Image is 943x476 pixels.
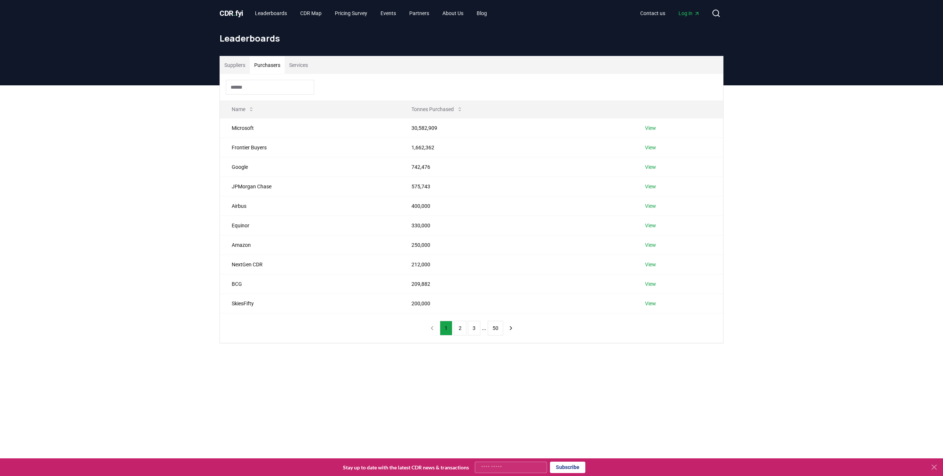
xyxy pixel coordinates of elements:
a: CDR.fyi [220,8,243,18]
td: 575,743 [400,177,634,196]
a: View [645,183,656,190]
a: Events [375,7,402,20]
a: Contact us [634,7,671,20]
nav: Main [634,7,706,20]
td: SkiesFifty [220,294,400,313]
button: Purchasers [250,56,285,74]
a: View [645,163,656,171]
a: View [645,144,656,151]
td: 209,882 [400,274,634,294]
a: Pricing Survey [329,7,373,20]
a: Partners [403,7,435,20]
button: 2 [454,321,466,335]
a: About Us [437,7,469,20]
td: BCG [220,274,400,294]
td: JPMorgan Chase [220,177,400,196]
a: CDR Map [294,7,327,20]
button: Name [226,102,260,117]
td: Microsoft [220,118,400,138]
td: 742,476 [400,157,634,177]
a: View [645,124,656,132]
button: Services [285,56,312,74]
li: ... [482,324,486,333]
td: 1,662,362 [400,138,634,157]
a: View [645,241,656,249]
td: Airbus [220,196,400,216]
td: 200,000 [400,294,634,313]
a: Log in [673,7,706,20]
button: 1 [440,321,452,335]
span: . [234,9,236,18]
a: View [645,261,656,268]
button: next page [505,321,517,335]
a: View [645,202,656,210]
td: Equinor [220,216,400,235]
button: Tonnes Purchased [406,102,469,117]
a: Leaderboards [249,7,293,20]
td: Amazon [220,235,400,255]
span: CDR fyi [220,9,243,18]
td: 30,582,909 [400,118,634,138]
td: Frontier Buyers [220,138,400,157]
button: Suppliers [220,56,250,74]
span: Log in [679,10,700,17]
td: NextGen CDR [220,255,400,274]
a: Blog [471,7,493,20]
td: Google [220,157,400,177]
td: 250,000 [400,235,634,255]
td: 212,000 [400,255,634,274]
td: 400,000 [400,196,634,216]
a: View [645,300,656,307]
td: 330,000 [400,216,634,235]
nav: Main [249,7,493,20]
h1: Leaderboards [220,32,723,44]
a: View [645,280,656,288]
a: View [645,222,656,229]
button: 50 [488,321,503,335]
button: 3 [468,321,480,335]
